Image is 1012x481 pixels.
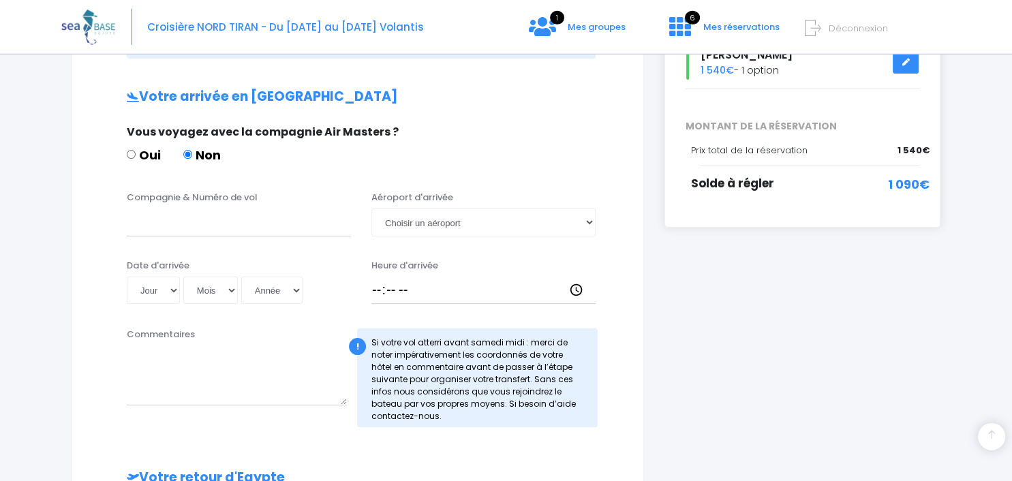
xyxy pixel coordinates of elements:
span: 1 090€ [888,175,930,193]
span: 1 540€ [898,144,930,157]
a: 1 Mes groupes [518,25,637,38]
span: [PERSON_NAME] [701,47,793,63]
span: Mes groupes [568,20,626,33]
span: Prix total de la réservation [691,144,808,157]
div: - 1 option [675,45,930,80]
span: 6 [685,11,700,25]
span: Solde à régler [691,175,774,191]
span: MONTANT DE LA RÉSERVATION [675,119,930,134]
input: Non [183,150,192,159]
span: 1 540€ [701,63,734,77]
span: Déconnexion [829,22,888,35]
a: 6 Mes réservations [658,25,788,38]
span: Croisière NORD TIRAN - Du [DATE] au [DATE] Volantis [147,20,424,34]
label: Aéroport d'arrivée [371,191,453,204]
span: Vous voyagez avec la compagnie Air Masters ? [127,124,399,140]
span: Mes réservations [703,20,780,33]
div: ! [349,338,366,355]
h2: Votre arrivée en [GEOGRAPHIC_DATA] [99,89,616,105]
label: Commentaires [127,328,195,341]
label: Non [183,146,221,164]
div: Si votre vol atterri avant samedi midi : merci de noter impérativement les coordonnés de votre hô... [357,328,598,427]
label: Heure d'arrivée [371,259,438,273]
input: Oui [127,150,136,159]
label: Compagnie & Numéro de vol [127,191,258,204]
label: Date d'arrivée [127,259,189,273]
label: Oui [127,146,161,164]
span: 1 [550,11,564,25]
